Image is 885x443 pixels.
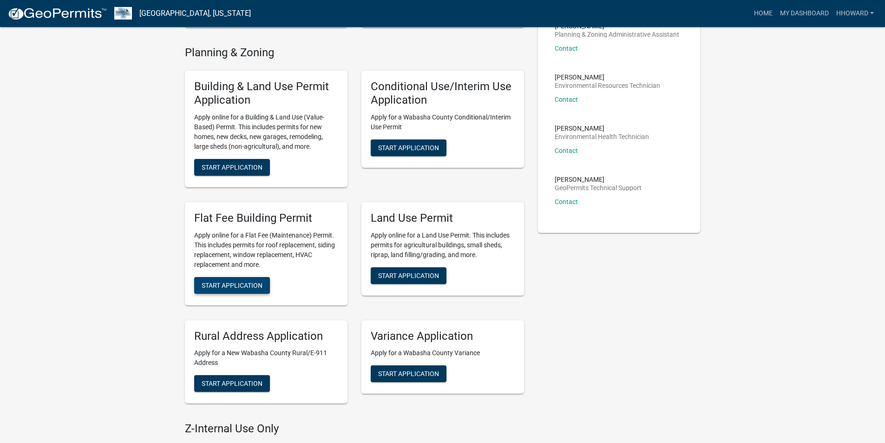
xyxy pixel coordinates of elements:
[194,80,338,107] h5: Building & Land Use Permit Application
[194,348,338,368] p: Apply for a New Wabasha County Rural/E-911 Address
[194,159,270,176] button: Start Application
[378,370,439,377] span: Start Application
[202,163,262,171] span: Start Application
[555,23,679,29] p: [PERSON_NAME]
[371,365,446,382] button: Start Application
[371,231,515,260] p: Apply online for a Land Use Permit. This includes permits for agricultural buildings, small sheds...
[750,5,776,22] a: Home
[139,6,251,21] a: [GEOGRAPHIC_DATA], [US_STATE]
[194,112,338,152] p: Apply online for a Building & Land Use (Value-Based) Permit. This includes permits for new homes,...
[555,198,578,205] a: Contact
[194,277,270,294] button: Start Application
[371,267,446,284] button: Start Application
[555,185,642,191] p: GeoPermits Technical Support
[194,231,338,270] p: Apply online for a Flat Fee (Maintenance) Permit. This includes permits for roof replacement, sid...
[378,144,439,151] span: Start Application
[833,5,878,22] a: Hhoward
[194,212,338,225] h5: Flat Fee Building Permit
[185,46,524,60] h4: Planning & Zoning
[555,176,642,183] p: [PERSON_NAME]
[194,375,270,392] button: Start Application
[555,133,649,140] p: Environmental Health Technician
[114,7,132,20] img: Wabasha County, Minnesota
[202,281,262,289] span: Start Application
[371,80,515,107] h5: Conditional Use/Interim Use Application
[371,212,515,225] h5: Land Use Permit
[371,348,515,358] p: Apply for a Wabasha County Variance
[185,422,524,436] h4: Z-Internal Use Only
[555,45,578,52] a: Contact
[194,330,338,343] h5: Rural Address Application
[555,125,649,132] p: [PERSON_NAME]
[202,380,262,387] span: Start Application
[371,330,515,343] h5: Variance Application
[371,139,446,156] button: Start Application
[555,74,660,80] p: [PERSON_NAME]
[371,112,515,132] p: Apply for a Wabasha County Conditional/Interim Use Permit
[378,271,439,279] span: Start Application
[555,96,578,103] a: Contact
[776,5,833,22] a: My Dashboard
[555,82,660,89] p: Environmental Resources Technician
[555,31,679,38] p: Planning & Zoning Administrative Assistant
[555,147,578,154] a: Contact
